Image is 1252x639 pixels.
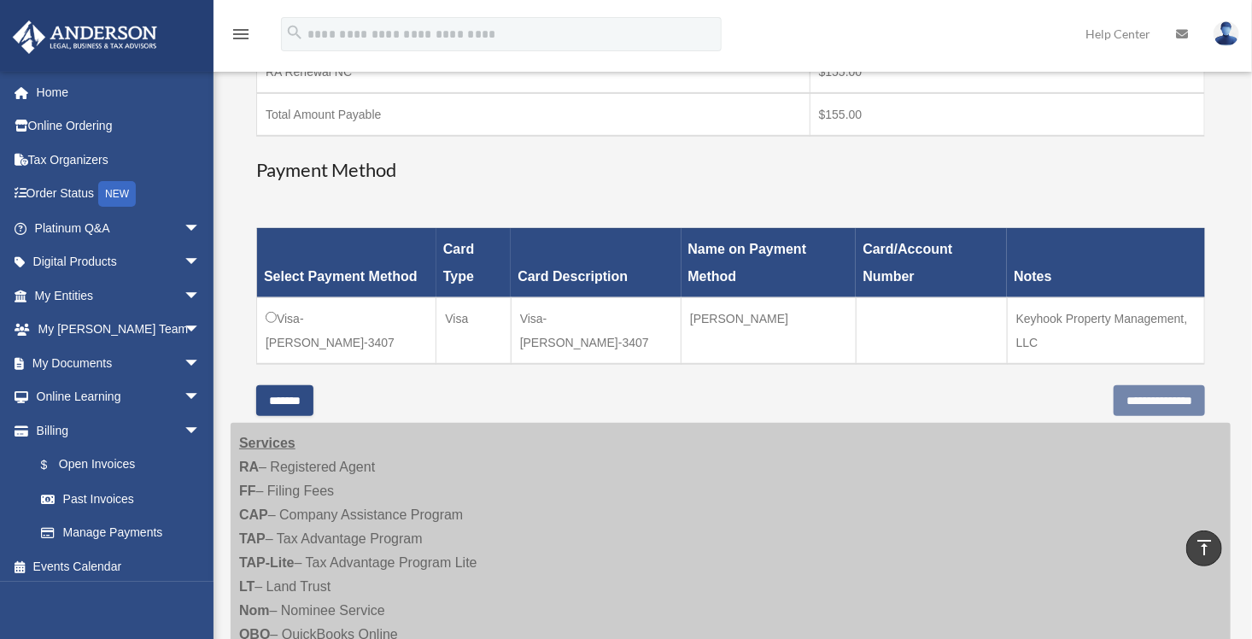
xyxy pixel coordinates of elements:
span: $ [50,454,59,476]
a: Online Ordering [12,109,226,144]
span: arrow_drop_down [184,380,218,415]
a: menu [231,30,251,44]
strong: LT [239,579,254,594]
a: My Entitiesarrow_drop_down [12,278,226,313]
a: Home [12,75,226,109]
th: Notes [1007,228,1204,297]
strong: Nom [239,603,270,618]
span: arrow_drop_down [184,278,218,314]
h3: Payment Method [256,157,1205,184]
a: $Open Invoices [24,448,209,483]
a: Tax Organizers [12,143,226,177]
strong: FF [239,484,256,498]
strong: CAP [239,507,268,522]
td: [PERSON_NAME] [682,297,857,364]
strong: TAP-Lite [239,555,295,570]
img: User Pic [1214,21,1239,46]
td: Total Amount Payable [257,93,810,136]
strong: TAP [239,531,266,546]
i: vertical_align_top [1194,537,1214,558]
strong: Services [239,436,295,450]
a: Billingarrow_drop_down [12,413,218,448]
a: Online Learningarrow_drop_down [12,380,226,414]
td: $155.00 [810,93,1204,136]
a: My Documentsarrow_drop_down [12,346,226,380]
i: search [285,23,304,42]
span: arrow_drop_down [184,313,218,348]
td: Visa-[PERSON_NAME]-3407 [511,297,681,364]
th: Select Payment Method [257,228,436,297]
td: Keyhook Property Management, LLC [1007,297,1204,364]
th: Name on Payment Method [682,228,857,297]
div: NEW [98,181,136,207]
td: $155.00 [810,50,1204,93]
td: RA Renewal NC [257,50,810,93]
a: vertical_align_top [1186,531,1222,566]
a: Order StatusNEW [12,177,226,212]
th: Card Type [436,228,511,297]
img: Anderson Advisors Platinum Portal [8,21,162,54]
span: arrow_drop_down [184,211,218,246]
a: Platinum Q&Aarrow_drop_down [12,211,226,245]
a: Digital Productsarrow_drop_down [12,245,226,279]
a: Events Calendar [12,549,226,583]
td: Visa-[PERSON_NAME]-3407 [257,297,436,364]
i: menu [231,24,251,44]
th: Card/Account Number [856,228,1007,297]
span: arrow_drop_down [184,245,218,280]
strong: RA [239,460,259,474]
span: arrow_drop_down [184,413,218,448]
th: Card Description [511,228,681,297]
a: My [PERSON_NAME] Teamarrow_drop_down [12,313,226,347]
td: Visa [436,297,511,364]
a: Manage Payments [24,516,218,550]
span: arrow_drop_down [184,346,218,381]
a: Past Invoices [24,482,218,516]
